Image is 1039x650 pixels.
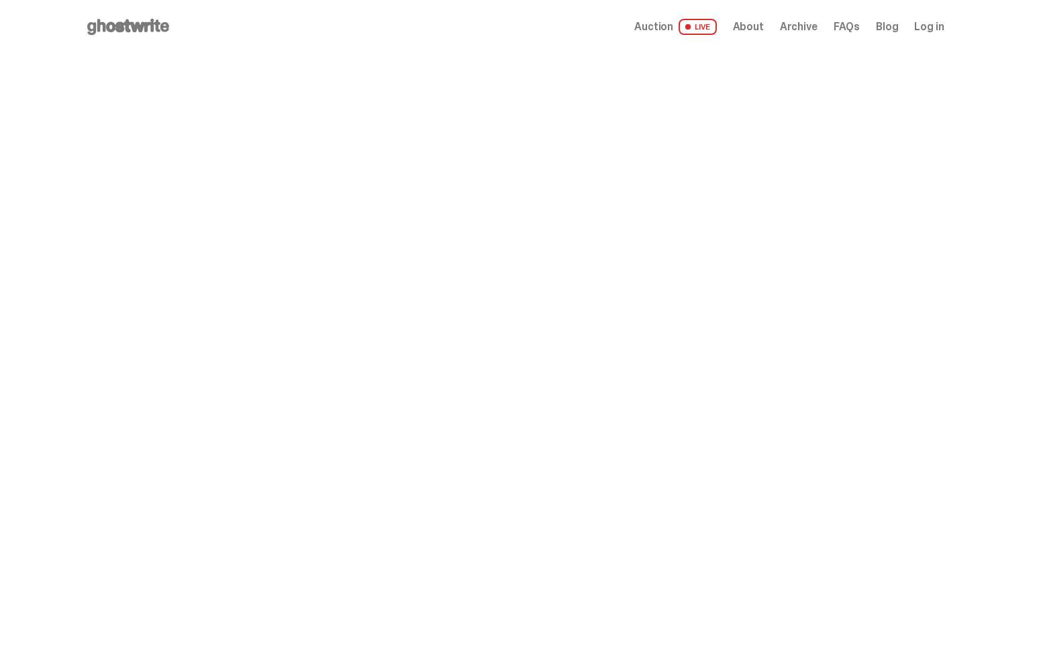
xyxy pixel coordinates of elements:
[876,21,898,32] a: Blog
[834,21,860,32] a: FAQs
[780,21,818,32] a: Archive
[634,21,673,32] span: Auction
[679,19,717,35] span: LIVE
[733,21,764,32] a: About
[914,21,944,32] a: Log in
[634,19,716,35] a: Auction LIVE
